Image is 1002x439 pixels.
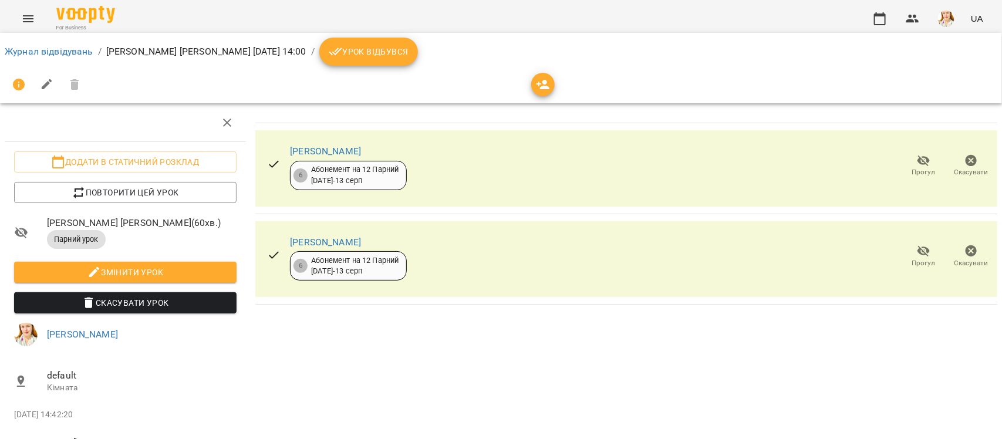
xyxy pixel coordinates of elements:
[971,12,983,25] span: UA
[47,216,237,230] span: [PERSON_NAME] [PERSON_NAME] ( 60 хв. )
[954,258,988,268] span: Скасувати
[47,329,118,340] a: [PERSON_NAME]
[14,182,237,203] button: Повторити цей урок
[311,164,399,186] div: Абонемент на 12 Парний [DATE] - 13 серп
[56,24,115,32] span: For Business
[938,11,954,27] img: 5d2379496a5cd3203b941d5c9ca6e0ea.jpg
[47,234,106,245] span: Парний урок
[23,296,227,310] span: Скасувати Урок
[293,168,308,183] div: 6
[23,155,227,169] span: Додати в статичний розклад
[14,409,237,421] p: [DATE] 14:42:20
[106,45,306,59] p: [PERSON_NAME] [PERSON_NAME] [DATE] 14:00
[293,259,308,273] div: 6
[912,258,936,268] span: Прогул
[47,369,237,383] span: default
[954,167,988,177] span: Скасувати
[23,185,227,200] span: Повторити цей урок
[900,150,947,183] button: Прогул
[23,265,227,279] span: Змінити урок
[14,151,237,173] button: Додати в статичний розклад
[5,38,997,66] nav: breadcrumb
[311,45,315,59] li: /
[319,38,418,66] button: Урок відбувся
[14,262,237,283] button: Змінити урок
[290,146,361,157] a: [PERSON_NAME]
[47,382,237,394] p: Кімната
[947,150,995,183] button: Скасувати
[912,167,936,177] span: Прогул
[14,323,38,346] img: 5d2379496a5cd3203b941d5c9ca6e0ea.jpg
[311,255,399,277] div: Абонемент на 12 Парний [DATE] - 13 серп
[900,240,947,273] button: Прогул
[56,6,115,23] img: Voopty Logo
[966,8,988,29] button: UA
[98,45,102,59] li: /
[947,240,995,273] button: Скасувати
[14,292,237,313] button: Скасувати Урок
[329,45,409,59] span: Урок відбувся
[290,237,361,248] a: [PERSON_NAME]
[14,5,42,33] button: Menu
[5,46,93,57] a: Журнал відвідувань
